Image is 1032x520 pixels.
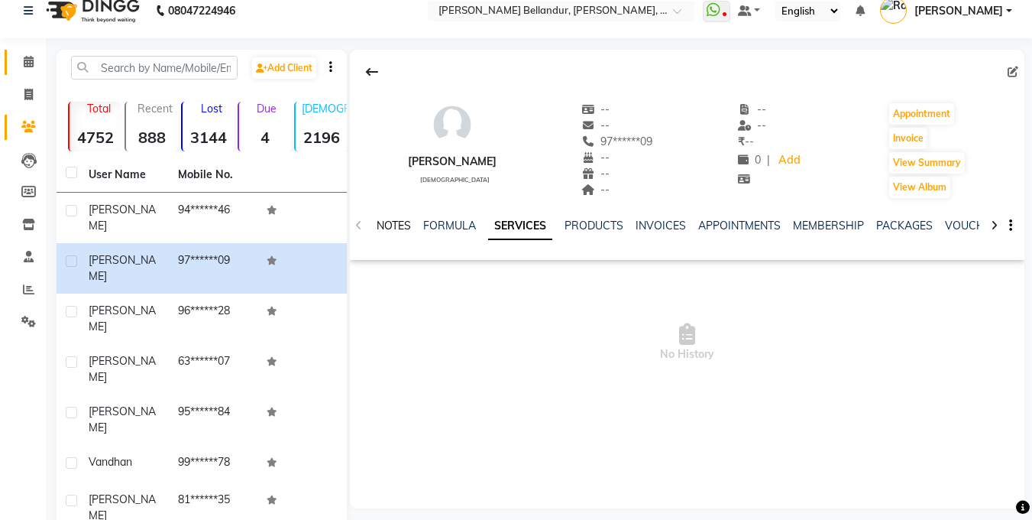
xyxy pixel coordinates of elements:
strong: 4 [239,128,291,147]
div: Back to Client [356,57,388,86]
span: -- [738,102,767,116]
span: -- [581,183,610,197]
a: MEMBERSHIP [793,219,864,232]
span: 0 [738,153,761,167]
a: INVOICES [636,219,686,232]
strong: 4752 [70,128,121,147]
span: [PERSON_NAME] [89,253,156,283]
a: NOTES [377,219,411,232]
th: User Name [79,158,169,193]
strong: 888 [126,128,178,147]
span: | [767,152,770,168]
a: FORMULA [423,219,476,232]
input: Search by Name/Mobile/Email/Code [71,56,238,80]
a: Add [776,150,803,171]
a: SERVICES [488,213,552,240]
span: [PERSON_NAME] [914,3,1003,19]
span: No History [350,266,1024,419]
span: [DEMOGRAPHIC_DATA] [420,176,490,184]
a: APPOINTMENTS [698,219,781,232]
span: -- [581,102,610,116]
span: -- [581,119,610,132]
button: Appointment [889,103,954,125]
span: [PERSON_NAME] [89,354,156,384]
a: PACKAGES [876,219,933,232]
span: [PERSON_NAME] [89,405,156,434]
p: Lost [189,102,235,115]
p: Total [76,102,121,115]
p: Due [242,102,291,115]
span: -- [738,119,767,132]
div: [PERSON_NAME] [408,154,497,170]
th: Mobile No. [169,158,258,193]
strong: 3144 [183,128,235,147]
span: [PERSON_NAME] [89,203,156,232]
span: -- [581,151,610,164]
span: [PERSON_NAME] [89,304,156,333]
span: ₹ [738,135,745,148]
button: View Album [889,177,950,198]
span: Vandhan [89,455,132,469]
a: Add Client [252,57,316,79]
img: avatar [429,102,475,148]
p: [DEMOGRAPHIC_DATA] [302,102,348,115]
a: PRODUCTS [565,219,623,232]
button: Invoice [889,128,927,149]
span: -- [581,167,610,180]
a: VOUCHERS [945,219,1005,232]
strong: 2196 [296,128,348,147]
p: Recent [132,102,178,115]
span: -- [738,135,754,148]
button: View Summary [889,152,965,174]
